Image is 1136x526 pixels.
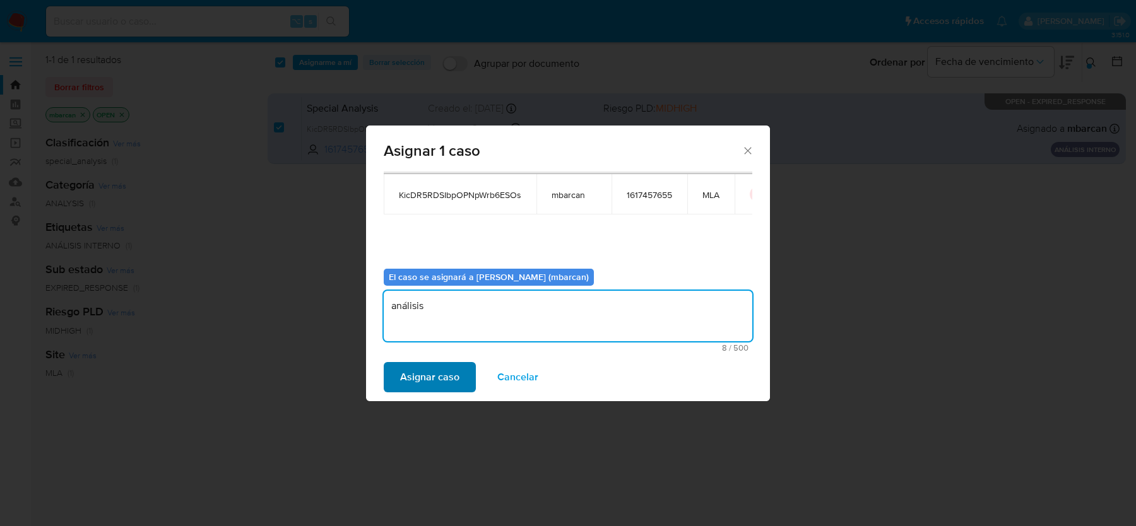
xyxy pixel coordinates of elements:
[399,189,521,201] span: KicDR5RDSIbpOPNpWrb6ESOs
[742,144,753,156] button: Cerrar ventana
[388,344,748,352] span: Máximo 500 caracteres
[389,271,589,283] b: El caso se asignará a [PERSON_NAME] (mbarcan)
[481,362,555,392] button: Cancelar
[702,189,719,201] span: MLA
[384,291,752,341] textarea: análisis
[552,189,596,201] span: mbarcan
[384,143,742,158] span: Asignar 1 caso
[384,362,476,392] button: Asignar caso
[627,189,672,201] span: 1617457655
[400,363,459,391] span: Asignar caso
[366,126,770,401] div: assign-modal
[750,187,765,202] button: icon-button
[497,363,538,391] span: Cancelar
